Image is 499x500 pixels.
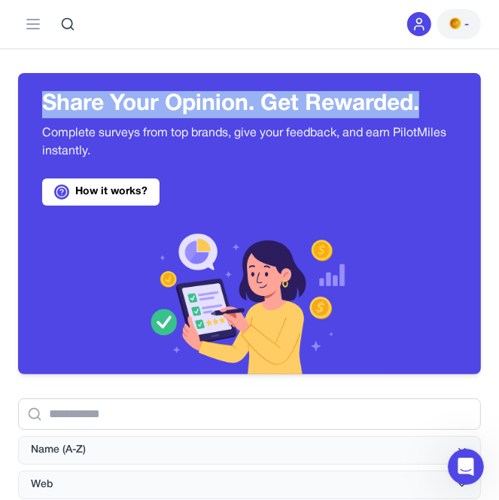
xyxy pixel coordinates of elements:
[437,9,481,39] button: PMs-
[18,471,481,499] button: Web
[448,449,484,485] iframe: Intercom live chat
[42,178,160,206] a: How it works?
[31,477,53,492] span: Web
[18,224,481,374] img: Header decoration
[18,436,481,465] button: Name (A-Z)
[31,443,86,458] span: Name (A-Z)
[449,17,461,29] img: PMs
[42,124,457,160] p: Complete surveys from top brands, give your feedback, and earn PilotMiles instantly.
[464,16,469,34] span: -
[42,91,457,118] h3: Share Your Opinion. Get Rewarded.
